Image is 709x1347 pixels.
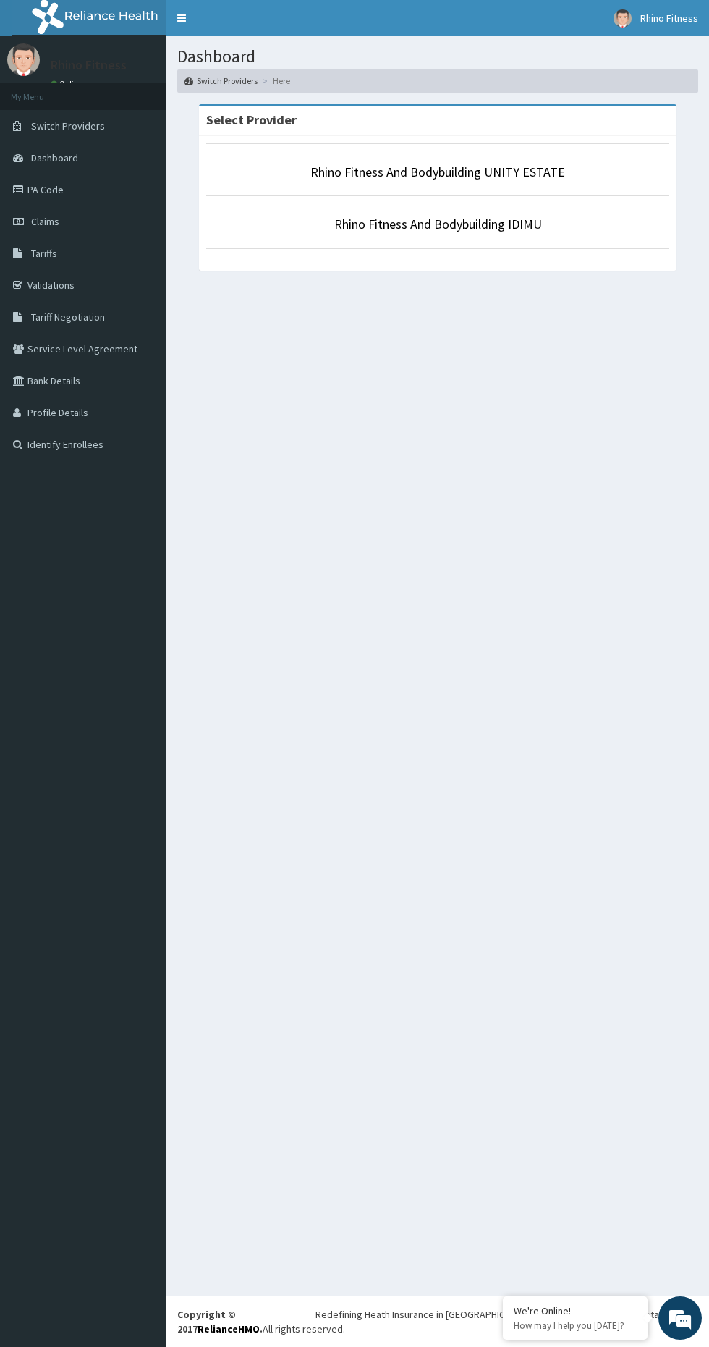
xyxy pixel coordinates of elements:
[640,12,698,25] span: Rhino Fitness
[166,1296,709,1347] footer: All rights reserved.
[184,75,258,87] a: Switch Providers
[614,9,632,28] img: User Image
[198,1322,260,1335] a: RelianceHMO
[31,247,57,260] span: Tariffs
[315,1307,698,1322] div: Redefining Heath Insurance in [GEOGRAPHIC_DATA] using Telemedicine and Data Science!
[334,216,542,232] a: Rhino Fitness And Bodybuilding IDIMU
[51,79,85,89] a: Online
[514,1319,637,1332] p: How may I help you today?
[31,151,78,164] span: Dashboard
[177,1308,263,1335] strong: Copyright © 2017 .
[514,1304,637,1317] div: We're Online!
[259,75,290,87] li: Here
[310,164,565,180] a: Rhino Fitness And Bodybuilding UNITY ESTATE
[31,215,59,228] span: Claims
[7,43,40,76] img: User Image
[177,47,698,66] h1: Dashboard
[206,111,297,128] strong: Select Provider
[51,59,127,72] p: Rhino Fitness
[31,311,105,324] span: Tariff Negotiation
[31,119,105,132] span: Switch Providers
